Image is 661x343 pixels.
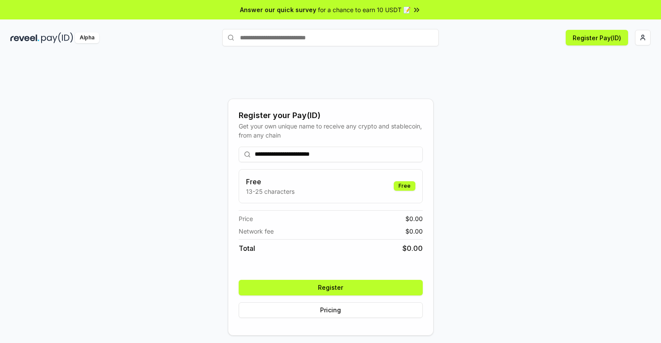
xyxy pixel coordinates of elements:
[239,302,423,318] button: Pricing
[246,176,295,187] h3: Free
[394,181,415,191] div: Free
[75,32,99,43] div: Alpha
[405,227,423,236] span: $ 0.00
[10,32,39,43] img: reveel_dark
[239,122,423,140] div: Get your own unique name to receive any crypto and stablecoin, from any chain
[246,187,295,196] p: 13-25 characters
[239,109,423,122] div: Register your Pay(ID)
[239,214,253,223] span: Price
[566,30,628,45] button: Register Pay(ID)
[41,32,73,43] img: pay_id
[239,227,274,236] span: Network fee
[318,5,411,14] span: for a chance to earn 10 USDT 📝
[239,243,255,253] span: Total
[239,280,423,295] button: Register
[405,214,423,223] span: $ 0.00
[240,5,316,14] span: Answer our quick survey
[402,243,423,253] span: $ 0.00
